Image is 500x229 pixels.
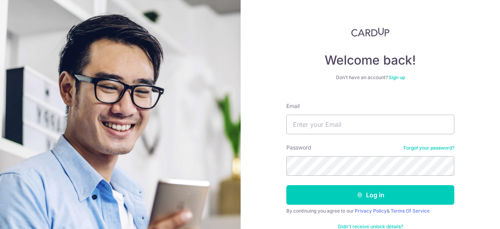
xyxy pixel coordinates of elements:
[389,74,405,80] a: Sign up
[391,208,430,214] a: Terms Of Service
[351,27,389,37] img: CardUp Logo
[286,74,454,81] div: Don’t have an account?
[286,115,454,134] input: Enter your Email
[286,52,454,68] h4: Welcome back!
[404,145,454,151] a: Forgot your password?
[286,185,454,205] button: Log in
[286,208,454,214] div: By continuing you agree to our &
[286,144,311,151] label: Password
[355,208,387,214] a: Privacy Policy
[286,102,300,110] label: Email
